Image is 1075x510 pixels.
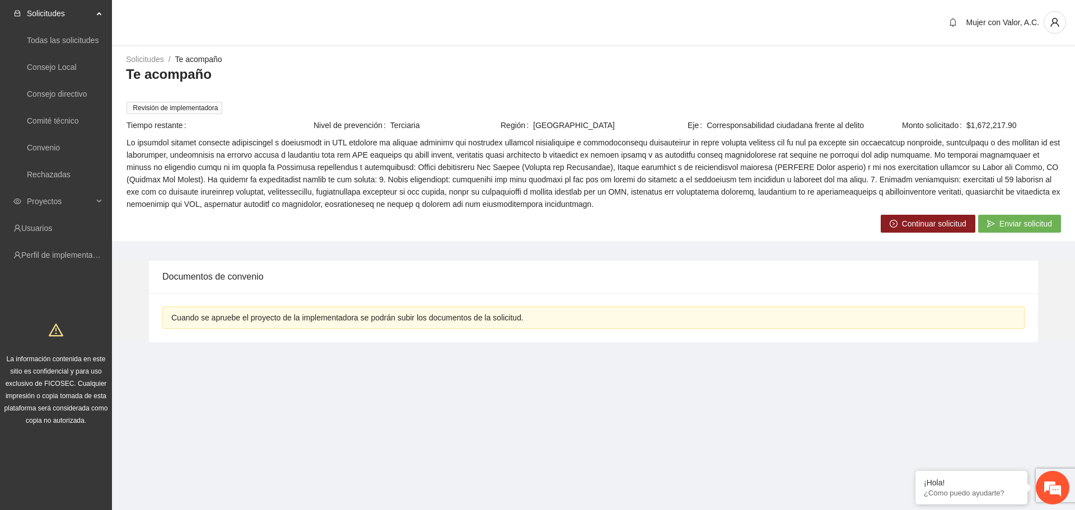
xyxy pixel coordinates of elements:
span: Lo ipsumdol sitamet consecte adipiscingel s doeiusmodt in UTL etdolore ma aliquae adminimv qui no... [127,136,1060,210]
span: Estamos en línea. [65,149,155,262]
button: user [1044,11,1066,34]
span: Monto solicitado [902,119,966,131]
span: Enviar solicitud [999,218,1052,230]
span: [GEOGRAPHIC_DATA] [533,119,686,131]
span: bell [945,18,961,27]
span: Mujer con Valor, A.C. [966,18,1039,27]
div: Chatee con nosotros ahora [58,57,188,72]
span: $1,672,217.90 [966,119,1060,131]
a: Todas las solicitudes [27,36,99,45]
span: send [987,220,995,229]
span: Eje [688,119,707,131]
span: user [1044,17,1065,27]
div: Documentos de convenio [162,261,1025,292]
a: Usuarios [21,224,52,233]
span: inbox [13,10,21,17]
div: Minimizar ventana de chat en vivo [184,6,211,32]
textarea: Escriba su mensaje y pulse “Intro” [6,305,213,344]
a: Consejo Local [27,63,77,72]
button: right-circleContinuar solicitud [881,215,975,233]
div: ¡Hola! [924,478,1019,487]
a: Te acompaño [175,55,222,64]
span: Corresponsabilidad ciudadana frente al delito [707,119,873,131]
span: Nivel de prevención [314,119,390,131]
a: Perfil de implementadora [21,251,109,259]
button: sendEnviar solicitud [978,215,1061,233]
span: warning [49,323,63,337]
span: right-circle [890,220,898,229]
span: Revisión de implementadora [127,102,222,114]
button: bell [944,13,962,31]
p: ¿Cómo puedo ayudarte? [924,489,1019,497]
span: Proyectos [27,190,93,212]
div: Cuando se apruebe el proyecto de la implementadora se podrán subir los documentos de la solicitud. [171,311,1016,324]
span: Continuar solicitud [902,218,966,230]
a: Rechazadas [27,170,71,179]
span: Terciaria [390,119,499,131]
span: eye [13,197,21,205]
a: Comité técnico [27,116,79,125]
h3: Te acompaño [126,65,1061,83]
span: / [169,55,171,64]
span: La información contenida en este sitio es confidencial y para uso exclusivo de FICOSEC. Cualquier... [4,355,108,424]
span: Solicitudes [27,2,93,25]
a: Consejo directivo [27,89,87,98]
span: Región [501,119,533,131]
a: Convenio [27,143,60,152]
a: Solicitudes [126,55,164,64]
span: Tiempo restante [127,119,191,131]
